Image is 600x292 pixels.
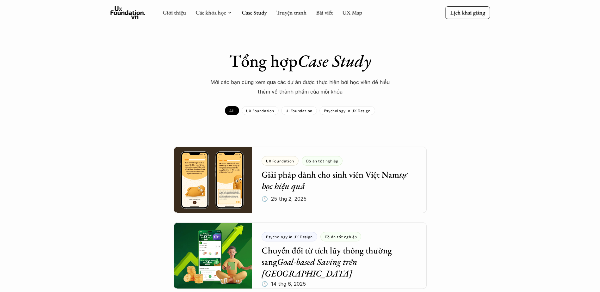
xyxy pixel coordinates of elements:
em: Case Study [298,50,371,72]
a: Lịch khai giảng [445,6,490,19]
p: Psychology in UX Design [324,108,371,113]
a: Giới thiệu [163,9,186,16]
a: Bài viết [316,9,333,16]
p: UX Foundation [246,108,274,113]
a: UX Map [342,9,362,16]
a: Case Study [242,9,267,16]
p: UI Foundation [286,108,312,113]
p: Mời các bạn cùng xem qua các dự án được thực hiện bới học viên để hiểu thêm về thành phẩm của mỗi... [205,77,395,97]
p: All [229,108,235,113]
a: Các khóa học [195,9,226,16]
a: Giải pháp dành cho sinh viên Việt Namtự học hiệu quả🕔 25 thg 2, 2025 [174,147,427,213]
p: Lịch khai giảng [450,9,485,16]
a: Truyện tranh [276,9,306,16]
a: Chuyển đổi từ tích lũy thông thường sangGoal-based Saving trên [GEOGRAPHIC_DATA]🕔 14 thg 6, 2025 [174,222,427,289]
h1: Tổng hợp [189,51,411,71]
